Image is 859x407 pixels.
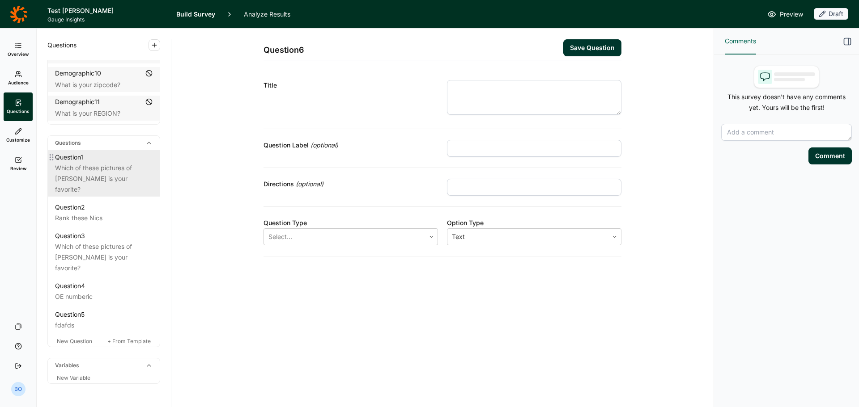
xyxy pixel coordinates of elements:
[48,136,160,150] div: Questions
[47,40,77,50] span: Questions
[264,179,438,189] div: Directions
[11,382,26,396] div: BO
[8,80,29,86] span: Audience
[55,108,153,119] div: What is your REGION?
[55,231,85,241] div: Question 3
[814,8,848,21] button: Draft
[814,8,848,20] div: Draft
[780,9,803,20] span: Preview
[48,200,160,225] a: Question2Rank these Nics
[264,80,438,91] div: Title
[55,163,153,195] div: Which of these pictures of [PERSON_NAME] is your favorite?
[6,137,30,143] span: Customize
[4,92,33,121] a: Questions
[721,92,852,113] p: This survey doesn't have any comments yet. Yours will be the first!
[47,16,166,23] span: Gauge Insights
[55,320,153,331] div: fdafds
[57,338,92,344] span: New Question
[310,140,338,151] span: (optional)
[48,150,160,197] a: Question1Which of these pictures of [PERSON_NAME] is your favorite?
[4,121,33,150] a: Customize
[725,29,756,55] button: Comments
[767,9,803,20] a: Preview
[264,140,438,151] div: Question Label
[264,218,438,228] div: Question Type
[47,5,166,16] h1: Test [PERSON_NAME]
[10,165,26,172] span: Review
[8,51,29,57] span: Overview
[55,202,85,213] div: Question 2
[296,179,323,189] span: (optional)
[7,108,30,114] span: Questions
[48,307,160,332] a: Question5fdafds
[4,64,33,92] a: Audience
[447,218,621,228] div: Option Type
[55,241,153,273] div: Which of these pictures of [PERSON_NAME] is your favorite?
[57,374,90,381] span: New Variable
[55,69,101,78] div: Demographic 10
[264,44,304,56] span: Question 6
[55,281,85,291] div: Question 4
[563,39,621,56] button: Save Question
[48,279,160,304] a: Question4OE numberic
[725,36,756,46] span: Comments
[55,309,85,320] div: Question 5
[55,291,153,302] div: OE numberic
[48,358,160,373] div: Variables
[55,80,153,90] div: What is your zipcode?
[55,97,100,106] div: Demographic 11
[55,152,83,163] div: Question 1
[4,150,33,178] a: Review
[808,147,852,164] button: Comment
[48,229,160,275] a: Question3Which of these pictures of [PERSON_NAME] is your favorite?
[4,35,33,64] a: Overview
[55,213,153,223] div: Rank these Nics
[107,338,151,344] span: + From Template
